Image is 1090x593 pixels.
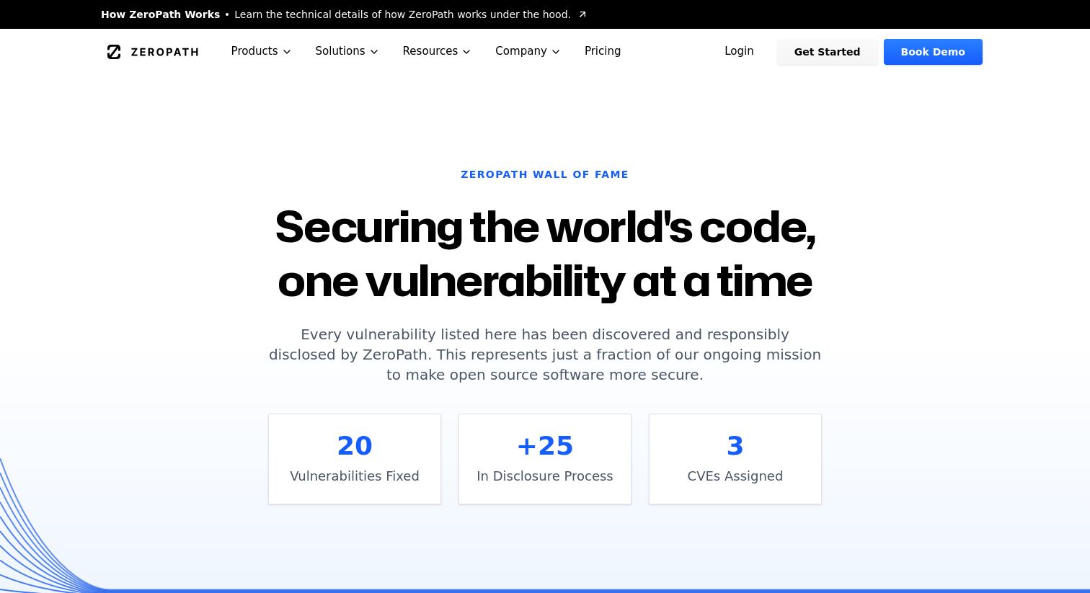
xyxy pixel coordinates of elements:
button: Resources [391,29,484,74]
button: Products [220,29,304,74]
p: In Disclosure Process [477,466,613,486]
a: Login [707,39,771,65]
div: 20 [286,432,423,460]
p: Every vulnerability listed here has been discovered and responsibly disclosed by ZeroPath. This r... [268,324,822,385]
a: Pricing [573,29,633,74]
button: Solutions [304,29,391,74]
a: Book Demo [884,39,983,65]
p: Vulnerabilities Fixed [286,466,423,486]
h1: Securing the world's code, one vulnerability at a time [268,199,822,307]
nav: Global [84,29,1006,74]
div: 3 [667,432,804,460]
button: Company [484,29,573,74]
a: How ZeroPath WorksLearn the technical details of how ZeroPath works under the hood. [101,7,588,22]
span: Learn the technical details of how ZeroPath works under the hood. [234,7,571,22]
p: CVEs Assigned [667,466,804,486]
h6: ZEROPATH WALL OF FAME [268,167,822,182]
span: How ZeroPath Works [101,7,220,22]
div: +25 [477,432,613,460]
a: Get Started [777,39,878,65]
